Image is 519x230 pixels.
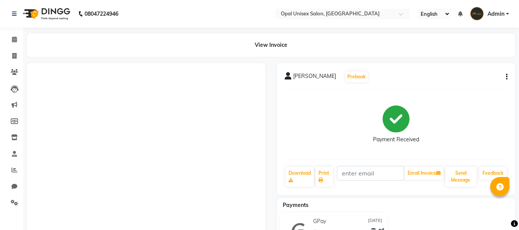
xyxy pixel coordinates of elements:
[85,3,118,25] b: 08047224946
[313,217,326,225] span: GPay
[27,33,515,57] div: View Invoice
[293,72,336,83] span: [PERSON_NAME]
[337,166,404,180] input: enter email
[487,10,504,18] span: Admin
[285,167,314,187] a: Download
[373,136,419,144] div: Payment Received
[345,71,368,82] button: Prebook
[479,167,507,180] a: Feedback
[283,202,308,208] span: Payments
[315,167,333,187] a: Print
[20,3,72,25] img: logo
[470,7,484,20] img: Admin
[445,167,476,187] button: Send Message
[368,217,382,225] span: [DATE]
[405,167,444,180] button: Email Invoice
